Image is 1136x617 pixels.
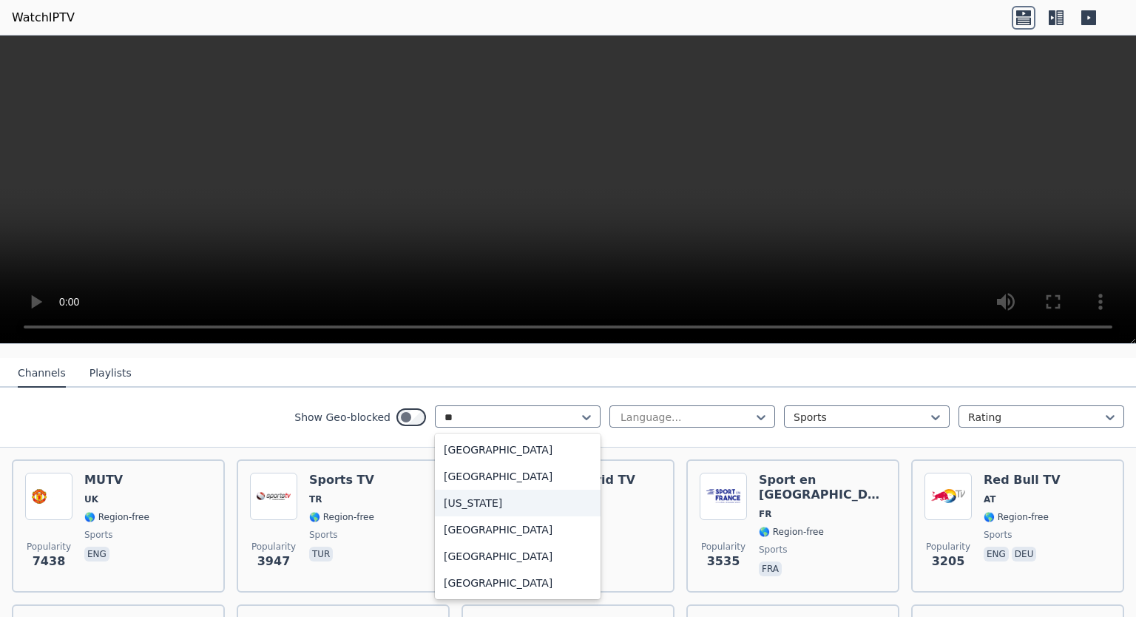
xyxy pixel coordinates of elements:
[251,541,296,553] span: Popularity
[926,541,970,553] span: Popularity
[932,553,965,570] span: 3205
[84,493,98,505] span: UK
[25,473,72,520] img: MUTV
[759,526,824,538] span: 🌎 Region-free
[250,473,297,520] img: Sports TV
[707,553,740,570] span: 3535
[18,360,66,388] button: Channels
[435,543,601,570] div: [GEOGRAPHIC_DATA]
[984,493,996,505] span: AT
[309,547,333,562] p: tur
[700,473,747,520] img: Sport en France
[701,541,745,553] span: Popularity
[1012,547,1037,562] p: deu
[309,473,374,488] h6: Sports TV
[435,570,601,596] div: [GEOGRAPHIC_DATA]
[984,547,1009,562] p: eng
[435,436,601,463] div: [GEOGRAPHIC_DATA]
[309,511,374,523] span: 🌎 Region-free
[89,360,132,388] button: Playlists
[759,562,782,576] p: fra
[12,9,75,27] a: WatchIPTV
[33,553,66,570] span: 7438
[435,516,601,543] div: [GEOGRAPHIC_DATA]
[759,473,886,502] h6: Sport en [GEOGRAPHIC_DATA]
[257,553,291,570] span: 3947
[984,511,1049,523] span: 🌎 Region-free
[84,547,109,562] p: eng
[984,473,1061,488] h6: Red Bull TV
[435,463,601,490] div: [GEOGRAPHIC_DATA]
[27,541,71,553] span: Popularity
[984,529,1012,541] span: sports
[84,473,149,488] h6: MUTV
[924,473,972,520] img: Red Bull TV
[759,544,787,556] span: sports
[759,508,771,520] span: FR
[294,410,390,425] label: Show Geo-blocked
[309,529,337,541] span: sports
[435,490,601,516] div: [US_STATE]
[309,493,322,505] span: TR
[84,529,112,541] span: sports
[84,511,149,523] span: 🌎 Region-free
